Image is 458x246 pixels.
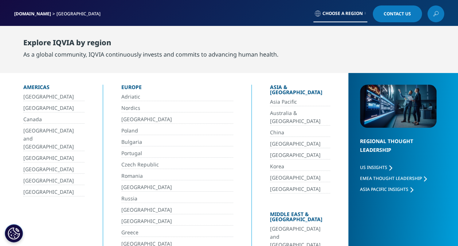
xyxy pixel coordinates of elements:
a: Adriatic [121,93,234,101]
a: [GEOGRAPHIC_DATA] [23,104,85,112]
a: EMEA Thought Leadership [360,175,427,181]
div: Middle East & [GEOGRAPHIC_DATA] [270,212,330,225]
span: EMEA Thought Leadership [360,175,422,181]
span: US Insights [360,164,387,170]
a: [GEOGRAPHIC_DATA] [23,154,85,162]
button: Cookie-Einstellungen [5,224,23,242]
span: Choose a Region [322,11,363,16]
a: [GEOGRAPHIC_DATA] [23,93,85,101]
a: [GEOGRAPHIC_DATA] [23,177,85,185]
a: Poland [121,127,234,135]
a: US Insights [360,164,392,170]
a: [GEOGRAPHIC_DATA] [121,183,234,192]
a: Nordics [121,104,234,112]
a: Czech Republic [121,161,234,169]
a: [GEOGRAPHIC_DATA] [23,188,85,196]
a: [GEOGRAPHIC_DATA] [121,206,234,214]
a: [GEOGRAPHIC_DATA] [270,174,330,182]
div: Americas [23,85,85,93]
a: [GEOGRAPHIC_DATA] [270,140,330,148]
a: Bulgaria [121,138,234,146]
a: Russia [121,195,234,203]
a: Portugal [121,149,234,158]
div: [GEOGRAPHIC_DATA] [56,11,103,17]
nav: Primary [75,26,444,60]
a: Contact Us [373,5,422,22]
span: Asia Pacific Insights [360,186,408,192]
a: [GEOGRAPHIC_DATA] and [GEOGRAPHIC_DATA] [23,127,85,151]
img: 2093_analyzing-data-using-big-screen-display-and-laptop.png [360,85,437,128]
a: [GEOGRAPHIC_DATA] [270,185,330,193]
div: Regional Thought Leadership [360,137,437,164]
div: Explore IQVIA by region [23,38,278,50]
a: Asia Pacific Insights [360,186,413,192]
a: [DOMAIN_NAME] [14,11,51,17]
span: Contact Us [384,12,411,16]
a: Romania [121,172,234,180]
a: [GEOGRAPHIC_DATA] [23,165,85,174]
a: China [270,128,330,137]
a: Canada [23,115,85,124]
a: [GEOGRAPHIC_DATA] [121,115,234,124]
div: Europe [121,85,234,93]
a: [GEOGRAPHIC_DATA] [270,151,330,159]
a: Korea [270,162,330,171]
div: As a global community, IQVIA continuously invests and commits to advancing human health. [23,50,278,59]
div: Asia & [GEOGRAPHIC_DATA] [270,85,330,98]
a: Greece [121,228,234,237]
a: Asia Pacific [270,98,330,106]
a: Australia & [GEOGRAPHIC_DATA] [270,109,330,126]
a: [GEOGRAPHIC_DATA] [121,217,234,226]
